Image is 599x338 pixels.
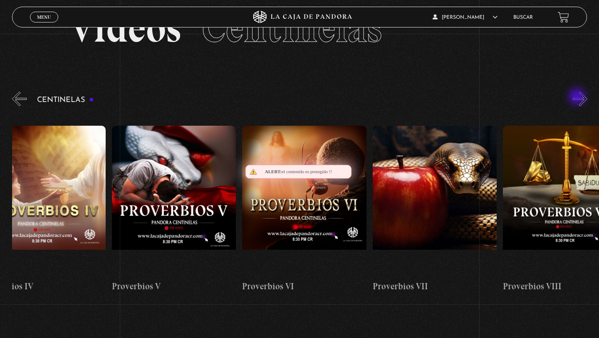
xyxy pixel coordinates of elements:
[37,15,51,20] span: Menu
[433,15,498,20] span: [PERSON_NAME]
[558,12,569,23] a: View your shopping cart
[245,165,351,179] div: el contenido es protegido !!
[242,280,366,293] h4: Proverbios VI
[513,15,533,20] a: Buscar
[112,280,236,293] h4: Proverbios V
[12,92,27,106] button: Previous
[573,92,587,106] button: Next
[202,5,382,52] span: Centinelas
[112,112,236,306] a: Proverbios V
[69,9,530,48] h2: Videos
[37,96,94,104] h3: Centinelas
[35,22,54,27] span: Cerrar
[265,169,282,174] span: Alert:
[373,112,497,306] a: Proverbios VII
[373,280,497,293] h4: Proverbios VII
[242,112,366,306] a: Proverbios VI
